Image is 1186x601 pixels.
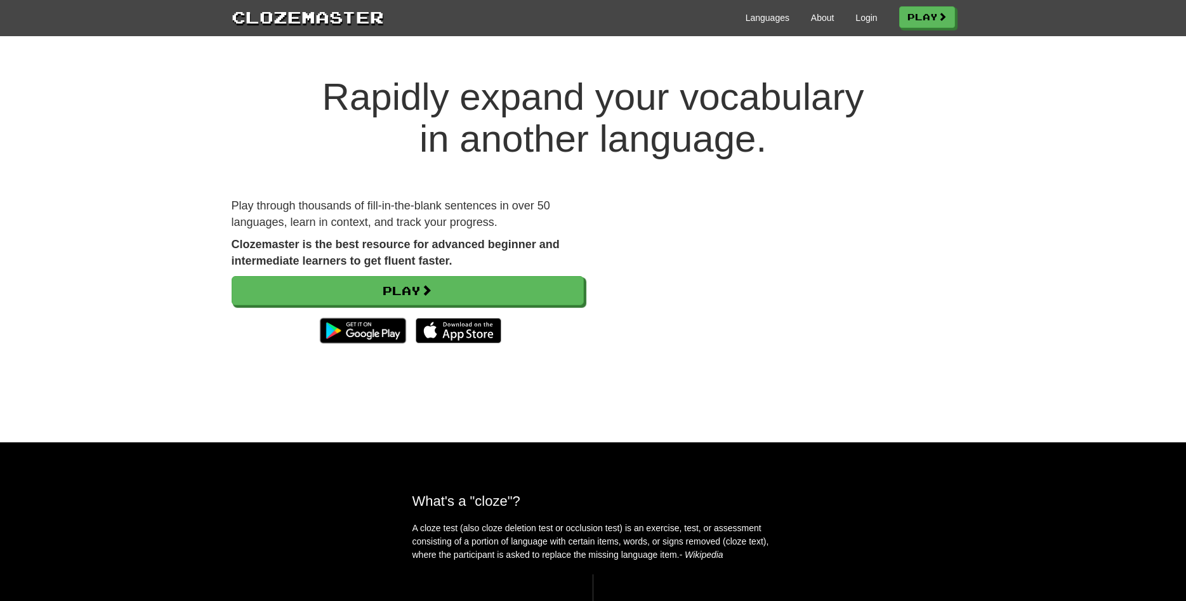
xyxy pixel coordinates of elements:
a: About [811,11,834,24]
p: A cloze test (also cloze deletion test or occlusion test) is an exercise, test, or assessment con... [412,522,774,562]
a: Languages [746,11,789,24]
a: Play [899,6,955,28]
a: Login [855,11,877,24]
h2: What's a "cloze"? [412,493,774,509]
img: Download_on_the_App_Store_Badge_US-UK_135x40-25178aeef6eb6b83b96f5f2d004eda3bffbb37122de64afbaef7... [416,318,501,343]
a: Clozemaster [232,5,384,29]
strong: Clozemaster is the best resource for advanced beginner and intermediate learners to get fluent fa... [232,238,560,267]
a: Play [232,276,584,305]
p: Play through thousands of fill-in-the-blank sentences in over 50 languages, learn in context, and... [232,198,584,230]
img: Get it on Google Play [313,312,412,350]
em: - Wikipedia [680,550,723,560]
